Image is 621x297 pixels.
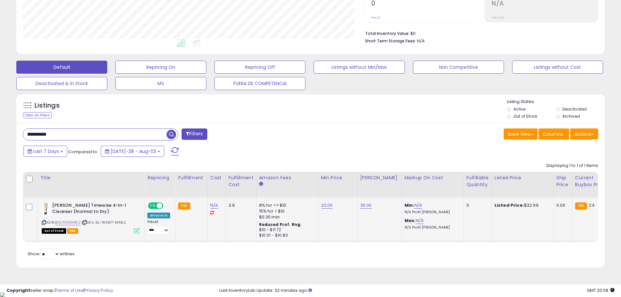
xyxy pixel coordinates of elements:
div: Last InventoryLab Update: 32 minutes ago. [219,288,614,294]
span: | SKU: 5L-W3W7-MML2 [81,220,126,225]
label: Active [513,106,525,112]
small: Prev: 0 [371,16,380,20]
a: N/A [414,202,422,209]
div: Displaying 1 to 1 of 1 items [546,163,598,169]
button: Repricing Off [214,61,305,74]
span: N/A [417,38,425,44]
span: Show: entries [28,251,75,257]
div: $10.01 - $10.83 [259,233,313,238]
span: Columns [543,131,563,137]
a: 22.00 [321,202,333,209]
div: Fulfillment Cost [229,174,254,188]
button: Columns [539,128,569,140]
small: FBA [178,202,190,210]
b: Short Term Storage Fees: [365,38,416,44]
div: Fulfillment [178,174,204,181]
div: Clear All Filters [23,112,52,118]
span: Last 7 Days [33,148,59,155]
p: Listing States: [507,99,605,105]
div: Cost [210,174,223,181]
div: Preset: [147,220,170,234]
div: seller snap | | [7,288,113,294]
button: [DATE]-28 - Aug-03 [101,146,164,157]
div: $10 - $11.72 [259,227,313,233]
div: 0 [466,202,487,208]
button: Last 7 Days [23,146,67,157]
button: Repricing On [115,61,206,74]
span: FBA [67,228,78,234]
button: MV [115,77,206,90]
p: N/A Profit [PERSON_NAME] [405,210,459,215]
div: Current Buybox Price [575,174,609,188]
button: Deactivated & In Stock [16,77,107,90]
div: Fulfillable Quantity [466,174,489,188]
small: FBA [575,202,587,210]
button: Filters [182,128,207,140]
a: 36.00 [360,202,372,209]
div: Markup on Cost [405,174,461,181]
label: Out of Stock [513,113,537,119]
label: Deactivated [562,106,587,112]
div: 8% for <= $10 [259,202,313,208]
span: ON [149,203,157,209]
th: The percentage added to the cost of goods (COGS) that forms the calculator for Min & Max prices. [402,172,464,198]
span: All listings that are currently out of stock and unavailable for purchase on Amazon [42,228,66,234]
div: Ship Price [556,174,569,188]
button: Listings without Min/Max [314,61,405,74]
span: OFF [162,203,173,209]
b: Min: [405,202,414,208]
label: Archived [562,113,580,119]
div: Min Price [321,174,355,181]
b: Total Inventory Value: [365,31,409,36]
div: ASIN: [42,202,140,233]
a: B0CPD9W8K2 [55,220,81,225]
div: Listed Price [495,174,551,181]
small: Prev: N/A [492,16,504,20]
span: [DATE]-28 - Aug-03 [111,148,156,155]
li: $0 [365,29,593,37]
span: 2025-08-11 20:08 GMT [587,287,614,293]
b: Listed Price: [495,202,524,208]
button: Default [16,61,107,74]
div: 15% for > $10 [259,208,313,214]
div: [PERSON_NAME] [360,174,399,181]
b: [PERSON_NAME] Timewise 4-In-1 Cleanser (Normal to Dry) [52,202,131,216]
a: Privacy Policy [84,287,113,293]
div: Amazon AI [147,213,170,218]
h5: Listings [35,101,60,110]
div: $32.99 [495,202,549,208]
a: Terms of Use [56,287,83,293]
div: 3.9 [229,202,251,208]
div: Repricing [147,174,172,181]
a: N/A [210,202,218,209]
p: N/A Profit [PERSON_NAME] [405,225,459,230]
img: 21HN3bbwGwL._SL40_.jpg [42,202,51,215]
b: Max: [405,217,416,224]
div: $0.30 min [259,214,313,220]
small: Amazon Fees. [259,181,263,187]
b: Reduced Prof. Rng. [259,222,302,227]
button: Listings without Cost [512,61,603,74]
div: 0.00 [556,202,567,208]
button: Actions [570,128,598,140]
strong: Copyright [7,287,30,293]
a: N/A [416,217,423,224]
button: FUERA DE COMPETENCIA [214,77,305,90]
span: Compared to: [68,149,98,155]
div: Title [40,174,142,181]
button: Save View [504,128,538,140]
div: Amazon Fees [259,174,316,181]
button: Non Competitive [413,61,504,74]
span: 24 [589,202,594,208]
